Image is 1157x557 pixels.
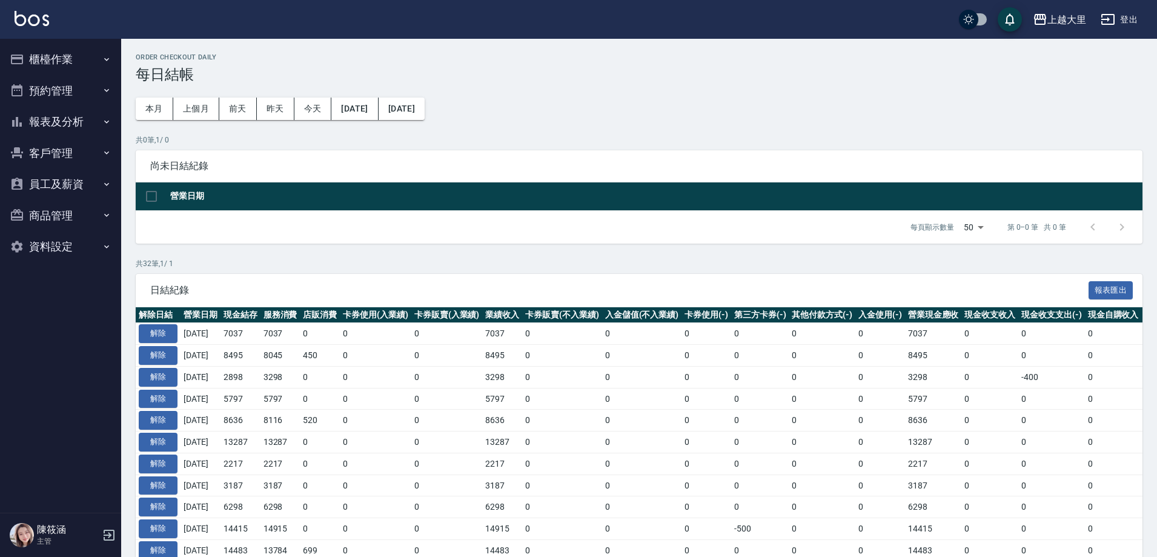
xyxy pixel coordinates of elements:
td: 0 [961,388,1018,410]
button: 上越大里 [1028,7,1091,32]
td: 0 [961,366,1018,388]
td: 0 [300,518,340,540]
button: 員工及薪資 [5,168,116,200]
td: 3298 [260,366,300,388]
td: 0 [855,323,905,345]
button: 解除 [139,390,177,409]
th: 店販消費 [300,307,340,323]
td: 0 [789,388,855,410]
td: 2217 [482,453,522,475]
button: 解除 [139,519,177,538]
button: 昨天 [257,98,294,120]
th: 解除日結 [136,307,181,323]
td: 14415 [220,518,260,540]
td: 0 [855,410,905,432]
td: 3187 [482,475,522,496]
button: 今天 [294,98,332,120]
td: 14915 [482,518,522,540]
td: 0 [411,496,483,518]
td: 6298 [220,496,260,518]
td: 0 [340,366,411,388]
td: 0 [602,475,682,496]
td: 13287 [905,432,962,453]
td: 7037 [905,323,962,345]
button: 解除 [139,476,177,495]
td: 0 [340,410,411,432]
td: 0 [855,345,905,367]
td: 0 [789,432,855,453]
td: 0 [522,366,602,388]
td: 0 [1018,518,1085,540]
td: 5797 [220,388,260,410]
td: [DATE] [181,366,220,388]
td: 0 [1018,323,1085,345]
th: 業績收入 [482,307,522,323]
td: 8495 [220,345,260,367]
button: save [998,7,1022,32]
td: 0 [855,496,905,518]
td: 0 [681,323,731,345]
td: 0 [855,453,905,475]
td: 0 [961,453,1018,475]
td: 3187 [905,475,962,496]
button: 客戶管理 [5,138,116,169]
td: 0 [411,366,483,388]
td: 6298 [260,496,300,518]
td: 0 [1085,345,1142,367]
td: [DATE] [181,410,220,432]
td: 8636 [220,410,260,432]
button: 解除 [139,368,177,387]
th: 入金儲值(不入業績) [602,307,682,323]
td: 0 [789,410,855,432]
td: 0 [731,366,789,388]
td: 0 [1018,496,1085,518]
td: 0 [340,496,411,518]
td: 0 [411,388,483,410]
p: 主管 [37,536,99,547]
button: 解除 [139,324,177,343]
td: 0 [731,410,789,432]
button: 前天 [219,98,257,120]
th: 營業日期 [167,182,1142,211]
td: 0 [300,453,340,475]
td: 0 [961,323,1018,345]
td: 14915 [260,518,300,540]
td: 0 [522,345,602,367]
td: 2217 [220,453,260,475]
td: 0 [300,388,340,410]
button: 解除 [139,346,177,365]
td: [DATE] [181,496,220,518]
td: 0 [411,323,483,345]
button: 預約管理 [5,75,116,107]
td: [DATE] [181,323,220,345]
div: 上越大里 [1047,12,1086,27]
td: 0 [522,432,602,453]
td: 0 [411,345,483,367]
button: 解除 [139,411,177,430]
td: 0 [1018,410,1085,432]
td: 0 [681,410,731,432]
th: 卡券販賣(入業績) [411,307,483,323]
td: 0 [731,323,789,345]
span: 尚未日結紀錄 [150,160,1128,172]
td: 0 [340,323,411,345]
td: 0 [340,475,411,496]
td: 13287 [260,432,300,453]
td: 0 [789,496,855,518]
td: 13287 [482,432,522,453]
td: 6298 [905,496,962,518]
th: 服務消費 [260,307,300,323]
th: 卡券使用(入業績) [340,307,411,323]
td: 0 [789,453,855,475]
td: 0 [340,345,411,367]
td: -500 [731,518,789,540]
td: 0 [602,496,682,518]
td: 0 [1085,432,1142,453]
td: -400 [1018,366,1085,388]
td: 0 [961,410,1018,432]
td: 0 [855,366,905,388]
td: 0 [681,496,731,518]
td: 0 [411,432,483,453]
td: 0 [1018,453,1085,475]
p: 共 0 筆, 1 / 0 [136,135,1142,145]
